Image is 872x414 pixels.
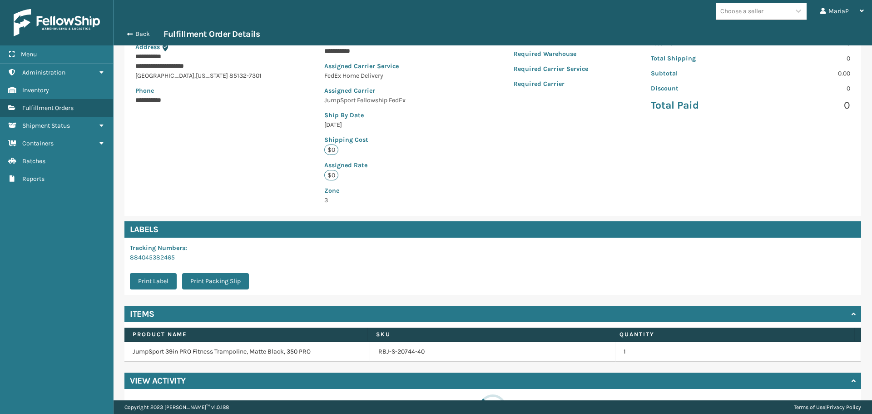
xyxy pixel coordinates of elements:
[651,84,745,93] p: Discount
[324,110,451,120] p: Ship By Date
[14,9,100,36] img: logo
[651,99,745,112] p: Total Paid
[756,99,850,112] p: 0
[324,71,451,80] p: FedEx Home Delivery
[514,79,588,89] p: Required Carrier
[324,160,451,170] p: Assigned Rate
[124,400,229,414] p: Copyright 2023 [PERSON_NAME]™ v 1.0.188
[122,30,163,38] button: Back
[130,273,177,289] button: Print Label
[324,120,451,130] p: [DATE]
[324,95,451,105] p: JumpSport Fellowship FedEx
[324,186,451,195] p: Zone
[182,273,249,289] button: Print Packing Slip
[22,175,45,183] span: Reports
[615,342,861,362] td: 1
[22,104,74,112] span: Fulfillment Orders
[514,49,588,59] p: Required Warehouse
[720,6,763,16] div: Choose a seller
[756,54,850,63] p: 0
[163,29,260,40] h3: Fulfillment Order Details
[324,61,451,71] p: Assigned Carrier Service
[324,135,451,145] p: Shipping Cost
[794,400,861,414] div: |
[651,54,745,63] p: Total Shipping
[827,404,861,410] a: Privacy Policy
[22,157,45,165] span: Batches
[124,342,370,362] td: JumpSport 39in PRO Fitness Trampoline, Matte Black, 350 PRO
[794,404,825,410] a: Terms of Use
[130,309,154,319] h4: Items
[619,330,846,339] label: Quantity
[22,86,49,94] span: Inventory
[324,186,451,204] span: 3
[133,330,359,339] label: Product Name
[130,375,186,386] h4: View Activity
[756,69,850,78] p: 0.00
[378,347,425,356] a: RBJ-S-20744-40
[135,86,262,95] p: Phone
[135,43,160,51] span: Address
[651,69,745,78] p: Subtotal
[324,145,338,155] p: $0
[324,86,451,95] p: Assigned Carrier
[229,72,262,80] span: 85132-7301
[135,72,194,80] span: [GEOGRAPHIC_DATA]
[22,122,70,130] span: Shipment Status
[196,72,228,80] span: [US_STATE]
[130,244,187,252] span: Tracking Numbers :
[124,221,861,238] h4: Labels
[130,254,175,261] a: 884045382465
[514,64,588,74] p: Required Carrier Service
[324,170,338,180] p: $0
[21,50,37,58] span: Menu
[22,140,54,147] span: Containers
[22,69,65,76] span: Administration
[194,72,196,80] span: ,
[756,84,850,93] p: 0
[376,330,603,339] label: SKU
